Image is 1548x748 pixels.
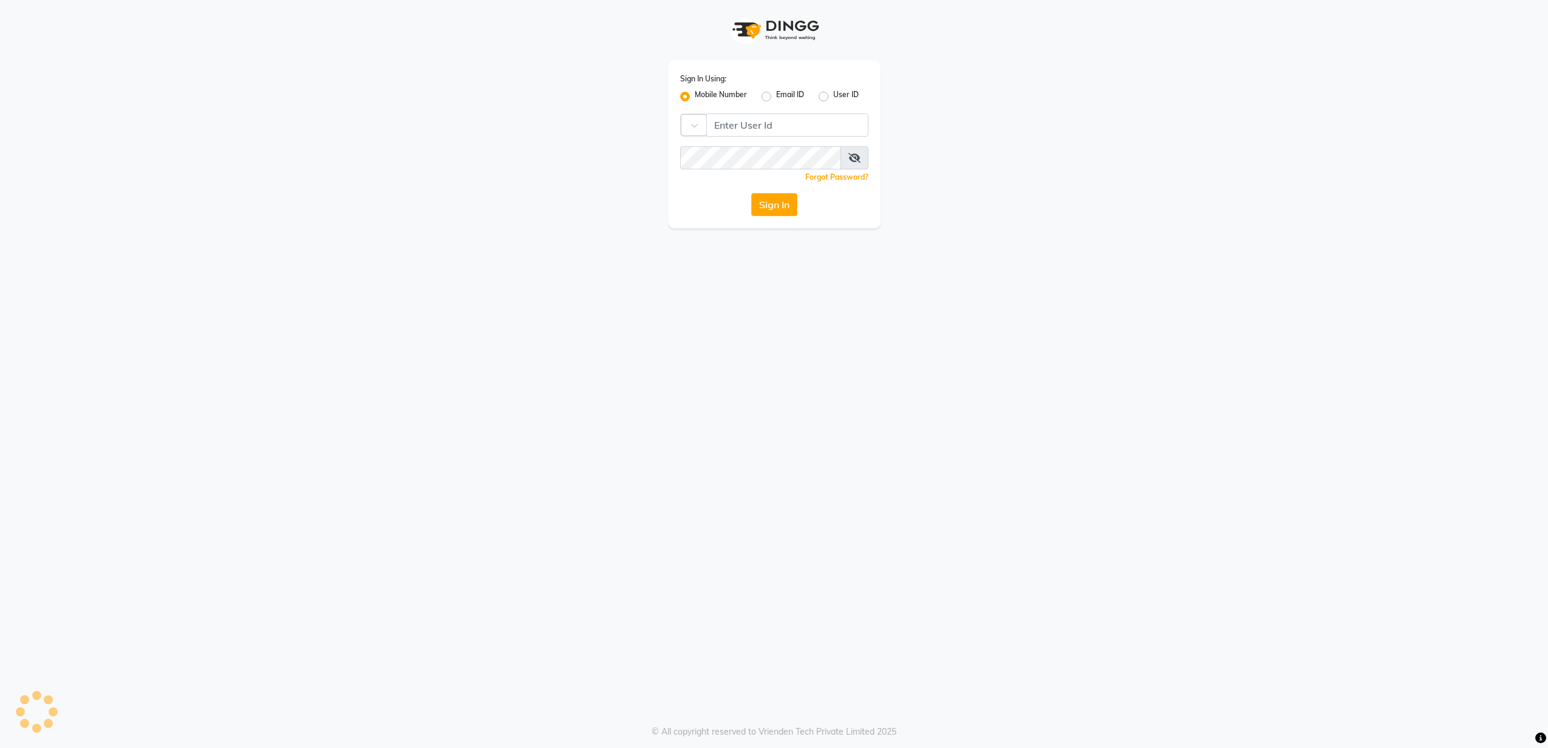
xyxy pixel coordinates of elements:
label: Email ID [776,89,804,104]
button: Sign In [751,193,797,216]
a: Forgot Password? [805,172,868,182]
input: Username [706,114,868,137]
label: Mobile Number [695,89,747,104]
label: Sign In Using: [680,73,726,84]
label: User ID [833,89,859,104]
img: logo1.svg [726,12,823,48]
input: Username [680,146,841,169]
